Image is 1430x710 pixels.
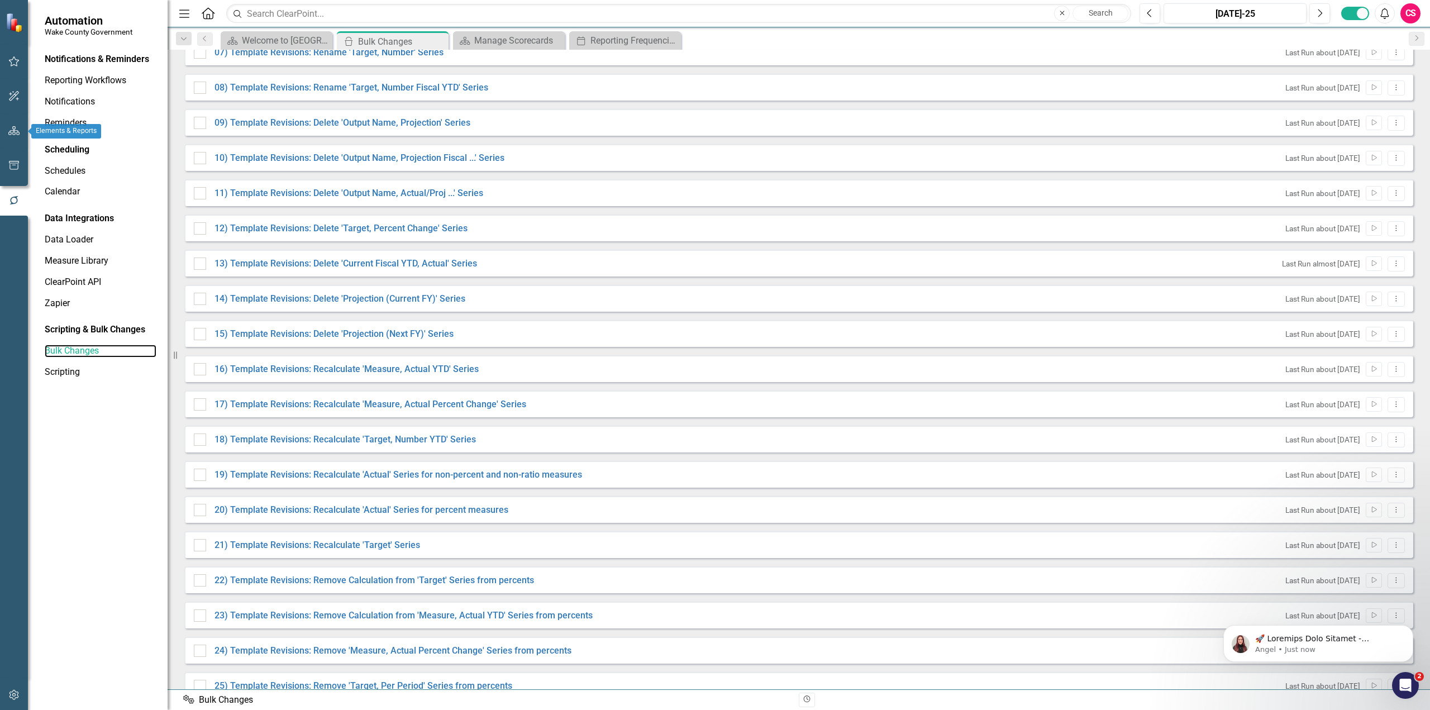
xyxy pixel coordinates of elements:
[214,680,512,693] a: 25) Template Revisions: Remove 'Target, Per Period' Series from percents
[1400,3,1421,23] button: CS
[45,255,156,268] a: Measure Library
[214,293,465,306] a: 14) Template Revisions: Delete 'Projection (Current FY)' Series
[214,328,454,341] a: 15) Template Revisions: Delete 'Projection (Next FY)' Series
[1285,118,1360,128] small: Last Run about [DATE]
[1285,83,1360,93] small: Last Run about [DATE]
[572,34,678,47] a: Reporting Frequencies
[214,433,476,446] a: 18) Template Revisions: Recalculate 'Target, Number YTD' Series
[45,345,156,358] a: Bulk Changes
[45,96,156,108] a: Notifications
[214,82,488,94] a: 08) Template Revisions: Rename 'Target, Number Fiscal YTD' Series
[1285,47,1360,58] small: Last Run about [DATE]
[6,12,26,32] img: ClearPoint Strategy
[1285,364,1360,375] small: Last Run about [DATE]
[1415,672,1424,681] span: 2
[1207,602,1430,680] iframe: Intercom notifications message
[214,187,483,200] a: 11) Template Revisions: Delete 'Output Name, Actual/Proj ...' Series
[1285,223,1360,234] small: Last Run about [DATE]
[1285,399,1360,410] small: Last Run about [DATE]
[214,504,508,517] a: 20) Template Revisions: Recalculate 'Actual' Series for percent measures
[214,258,477,270] a: 13) Template Revisions: Delete 'Current Fiscal YTD, Actual' Series
[45,144,89,156] div: Scheduling
[1285,505,1360,516] small: Last Run about [DATE]
[214,117,470,130] a: 09) Template Revisions: Delete 'Output Name, Projection' Series
[45,27,132,36] small: Wake County Government
[1164,3,1307,23] button: [DATE]-25
[214,363,479,376] a: 16) Template Revisions: Recalculate 'Measure, Actual YTD' Series
[590,34,678,47] div: Reporting Frequencies
[1285,294,1360,304] small: Last Run about [DATE]
[1282,259,1360,269] small: Last Run almost [DATE]
[1285,540,1360,551] small: Last Run about [DATE]
[45,212,114,225] div: Data Integrations
[1285,470,1360,480] small: Last Run about [DATE]
[1072,6,1128,21] button: Search
[45,185,156,198] a: Calendar
[45,366,156,379] a: Scripting
[45,117,156,130] a: Reminders
[214,469,582,482] a: 19) Template Revisions: Recalculate 'Actual' Series for non-percent and non-ratio measures
[1285,575,1360,586] small: Last Run about [DATE]
[1167,7,1303,21] div: [DATE]-25
[358,35,446,49] div: Bulk Changes
[214,645,571,657] a: 24) Template Revisions: Remove 'Measure, Actual Percent Change' Series from percents
[1285,188,1360,199] small: Last Run about [DATE]
[214,152,504,165] a: 10) Template Revisions: Delete 'Output Name, Projection Fiscal ...' Series
[223,34,330,47] a: Welcome to [GEOGRAPHIC_DATA]
[214,398,526,411] a: 17) Template Revisions: Recalculate 'Measure, Actual Percent Change' Series
[183,694,790,707] div: Bulk Changes
[1285,153,1360,164] small: Last Run about [DATE]
[1392,672,1419,699] iframe: Intercom live chat
[45,165,156,178] a: Schedules
[214,222,468,235] a: 12) Template Revisions: Delete 'Target, Percent Change' Series
[474,34,562,47] div: Manage Scorecards
[45,234,156,246] a: Data Loader
[214,539,420,552] a: 21) Template Revisions: Recalculate 'Target' Series
[456,34,562,47] a: Manage Scorecards
[1285,329,1360,340] small: Last Run about [DATE]
[1285,681,1360,692] small: Last Run about [DATE]
[1089,8,1113,17] span: Search
[242,34,330,47] div: Welcome to [GEOGRAPHIC_DATA]
[45,297,156,310] a: Zapier
[1285,435,1360,445] small: Last Run about [DATE]
[226,4,1131,23] input: Search ClearPoint...
[45,14,132,27] span: Automation
[45,53,149,66] div: Notifications & Reminders
[45,323,145,336] div: Scripting & Bulk Changes
[45,74,156,87] a: Reporting Workflows
[214,609,593,622] a: 23) Template Revisions: Remove Calculation from 'Measure, Actual YTD' Series from percents
[214,46,444,59] a: 07) Template Revisions: Rename 'Target, Number' Series
[45,276,156,289] a: ClearPoint API
[31,124,101,139] div: Elements & Reports
[214,574,534,587] a: 22) Template Revisions: Remove Calculation from 'Target' Series from percents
